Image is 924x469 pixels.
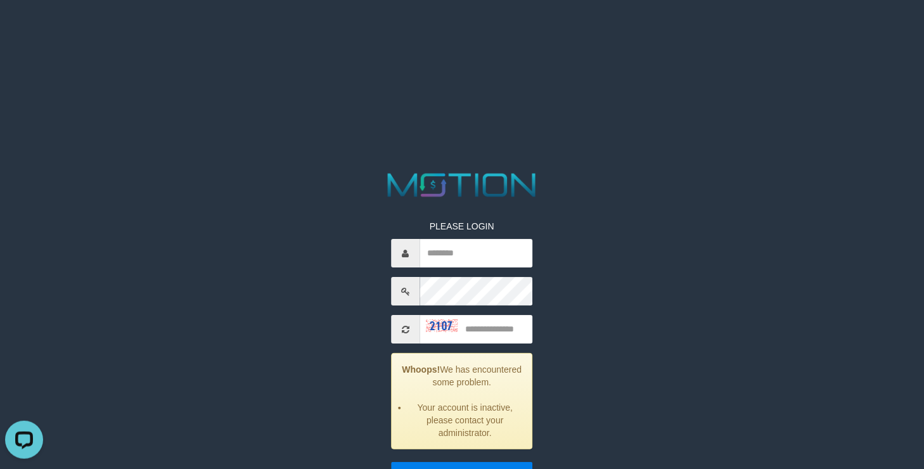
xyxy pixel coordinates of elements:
p: PLEASE LOGIN [392,220,533,233]
button: Open LiveChat chat widget [5,5,43,43]
img: captcha [427,319,458,332]
li: Your account is inactive, please contact your administrator. [408,401,523,439]
strong: Whoops! [402,364,440,375]
div: We has encountered some problem. [392,353,533,449]
img: MOTION_logo.png [381,169,542,201]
